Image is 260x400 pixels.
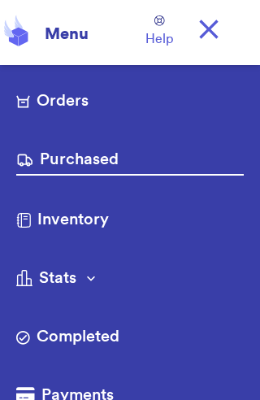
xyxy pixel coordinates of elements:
a: Inventory [16,208,244,234]
a: Purchased [16,148,244,176]
a: Completed [16,325,244,351]
a: Orders [16,89,244,115]
a: Help [145,15,173,49]
div: Menu [35,13,89,46]
button: Stats [16,267,244,293]
span: Help [145,29,173,49]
